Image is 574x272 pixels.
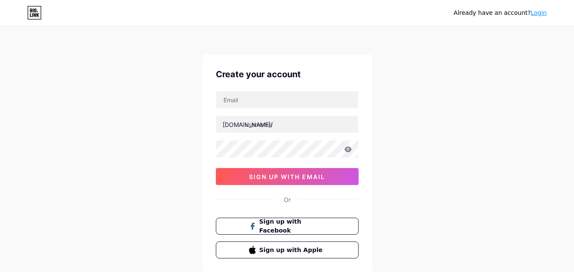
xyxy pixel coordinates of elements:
span: Sign up with Facebook [259,217,325,235]
div: Or [284,195,291,204]
span: sign up with email [249,173,325,180]
div: [DOMAIN_NAME]/ [223,120,273,129]
div: Create your account [216,68,359,81]
button: sign up with email [216,168,359,185]
div: Already have an account? [454,8,547,17]
a: Login [531,9,547,16]
button: Sign up with Facebook [216,218,359,235]
input: username [216,116,358,133]
span: Sign up with Apple [259,246,325,255]
input: Email [216,91,358,108]
button: Sign up with Apple [216,241,359,258]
